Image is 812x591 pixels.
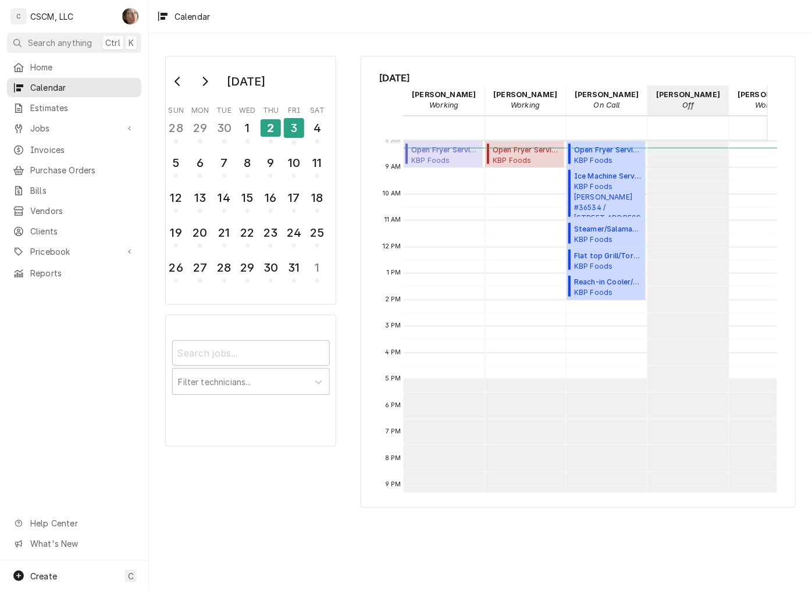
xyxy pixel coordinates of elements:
[285,154,303,172] div: 10
[382,401,404,410] span: 6 PM
[567,220,646,247] div: [Service] Steamer/Salamander/Cheesemelter Service KBP Foods Hannibal Taco Bell #36530 / 4413 McMa...
[122,8,138,24] div: Serra Heyen's Avatar
[28,37,92,49] span: Search anything
[485,141,565,168] div: Open Fryer Service(Past Due)KBP FoodsSouth Pueblo Taco Bell #37397 / [STREET_ADDRESS][US_STATE]
[238,119,257,137] div: 1
[7,514,141,533] a: Go to Help Center
[567,220,646,247] div: Steamer/Salamander/Cheesemelter Service(Upcoming)KBP Foods[PERSON_NAME] #36530 / 4413 [PERSON_NAM...
[574,251,642,261] span: Flat top Grill/Tortilla/ Panini ( Upcoming )
[380,70,777,86] span: [DATE]
[404,141,483,168] div: [Service] Open Fryer Service KBP Foods Mehlville KFC #5841 / 4071 Union Rd, Mehlville, Missouri 6...
[285,259,303,276] div: 31
[172,330,330,407] div: Calendar Filters
[729,86,810,115] div: Michal Wall - Working
[384,268,404,277] span: 1 PM
[566,86,647,115] div: James Bain - On Call
[382,454,404,463] span: 8 PM
[574,234,642,244] span: KBP Foods [PERSON_NAME] #36530 / 4413 [PERSON_NAME], [GEOGRAPHIC_DATA][US_STATE]
[30,571,57,581] span: Create
[188,102,212,116] th: Monday
[191,189,209,207] div: 13
[167,224,185,241] div: 19
[493,90,557,99] strong: [PERSON_NAME]
[574,145,642,155] span: Open Fryer Service ( Past Due )
[7,534,141,553] a: Go to What's New
[262,259,280,276] div: 30
[172,340,330,366] input: Search jobs...
[7,119,141,138] a: Go to Jobs
[30,537,134,550] span: What's New
[574,181,642,217] span: KBP Foods [PERSON_NAME] #36534 / [STREET_ADDRESS][US_STATE]
[122,8,138,24] div: SH
[191,154,209,172] div: 6
[594,101,620,109] em: On Call
[411,145,479,155] span: Open Fryer Service ( Active )
[382,480,404,489] span: 9 PM
[7,222,141,241] a: Clients
[238,259,257,276] div: 29
[485,141,565,168] div: [Service] Open Fryer Service KBP Foods South Pueblo Taco Bell #37397 / 1717 S. Pueblo Blvd, Puebl...
[30,102,136,114] span: Estimates
[238,154,257,172] div: 8
[215,224,233,241] div: 21
[7,201,141,220] a: Vendors
[262,189,280,207] div: 16
[682,101,694,109] em: Off
[567,247,646,274] div: Flat top Grill/Tortilla/ Panini(Upcoming)KBP Foods[PERSON_NAME] #36530 / 4413 [PERSON_NAME], [GEO...
[262,154,280,172] div: 9
[567,273,646,300] div: Reach-in Cooler/Freezer Service(Upcoming)KBP Foods[PERSON_NAME] #36530 / 4413 [PERSON_NAME], [GEO...
[167,259,185,276] div: 26
[567,141,646,168] div: [Service] Open Fryer Service KBP Foods Quincy Taco Bell #36534 / 826 Broadway, Quincy, Illinois 6...
[212,102,236,116] th: Tuesday
[7,98,141,118] a: Estimates
[191,259,209,276] div: 27
[656,90,720,99] strong: [PERSON_NAME]
[308,224,326,241] div: 25
[493,155,561,165] span: KBP Foods South Pueblo Taco Bell #37397 / [STREET_ADDRESS][US_STATE]
[165,315,336,446] div: Calendar Filters
[105,37,120,49] span: Ctrl
[191,224,209,241] div: 20
[382,136,404,145] span: 8 AM
[308,189,326,207] div: 18
[7,181,141,200] a: Bills
[167,189,185,207] div: 12
[238,224,257,241] div: 22
[30,10,73,23] div: CSCM, LLC
[261,119,281,137] div: 2
[511,101,540,109] em: Working
[30,245,118,258] span: Pricebook
[567,273,646,300] div: [Service] Reach-in Cooler/Freezer Service KBP Foods Hannibal Taco Bell #36530 / 4413 McMasters, H...
[567,141,646,168] div: Open Fryer Service(Past Due)KBP Foods[PERSON_NAME] #36534 / [STREET_ADDRESS][US_STATE]
[647,86,729,115] div: Jonnie Pakovich - Off
[30,225,136,237] span: Clients
[306,102,329,116] th: Saturday
[285,224,303,241] div: 24
[167,154,185,172] div: 5
[215,189,233,207] div: 14
[129,37,134,49] span: K
[567,168,646,220] div: [Service] Ice Machine Service KBP Foods Quincy Taco Bell #36534 / 826 Broadway, Quincy, Illinois ...
[7,78,141,97] a: Calendar
[7,161,141,180] a: Purchase Orders
[30,144,136,156] span: Invoices
[236,102,259,116] th: Wednesday
[166,72,190,91] button: Go to previous month
[128,570,134,582] span: C
[412,90,476,99] strong: [PERSON_NAME]
[403,86,485,115] div: Chris Lynch - Working
[738,90,802,99] strong: [PERSON_NAME]
[165,102,188,116] th: Sunday
[574,224,642,234] span: Steamer/Salamander/Cheesemelter Service ( Upcoming )
[382,374,404,383] span: 5 PM
[7,140,141,159] a: Invoices
[10,8,27,24] div: C
[30,517,134,529] span: Help Center
[380,189,404,198] span: 10 AM
[575,90,639,99] strong: [PERSON_NAME]
[574,261,642,270] span: KBP Foods [PERSON_NAME] #36530 / 4413 [PERSON_NAME], [GEOGRAPHIC_DATA][US_STATE]
[404,141,483,168] div: Open Fryer Service(Active)KBP FoodsMehlville KFC #[STREET_ADDRESS][US_STATE]
[285,189,303,207] div: 17
[567,168,646,220] div: Ice Machine Service(Upcoming)KBP Foods[PERSON_NAME] #36534 / [STREET_ADDRESS][US_STATE]
[259,102,283,116] th: Thursday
